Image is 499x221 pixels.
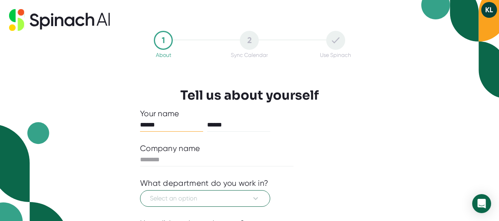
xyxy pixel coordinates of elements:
[140,144,200,153] div: Company name
[156,52,171,58] div: About
[320,52,351,58] div: Use Spinach
[140,178,268,188] div: What department do you work in?
[231,52,268,58] div: Sync Calendar
[150,194,260,203] span: Select an option
[140,109,359,119] div: Your name
[481,2,497,18] button: KL
[472,194,491,213] div: Open Intercom Messenger
[154,31,173,50] div: 1
[240,31,259,50] div: 2
[140,190,270,207] button: Select an option
[180,88,319,103] h3: Tell us about yourself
